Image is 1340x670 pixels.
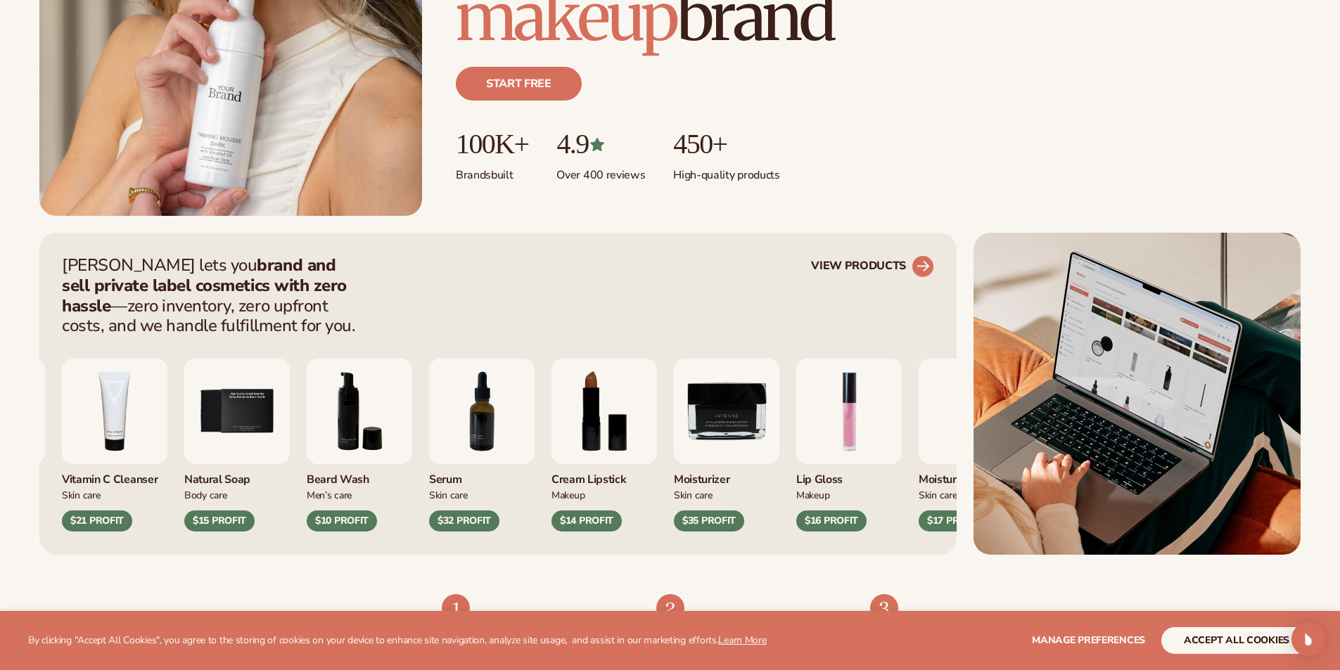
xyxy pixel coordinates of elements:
[674,359,779,464] img: Moisturizer.
[551,464,657,487] div: Cream Lipstick
[429,510,499,532] div: $32 PROFIT
[674,359,779,532] div: 9 / 9
[62,254,347,317] strong: brand and sell private label cosmetics with zero hassle
[184,359,290,464] img: Nature bar of soap.
[429,359,535,532] div: 7 / 9
[556,129,645,160] p: 4.9
[919,487,1024,502] div: Skin Care
[796,359,902,464] img: Pink lip gloss.
[551,487,657,502] div: Makeup
[429,464,535,487] div: Serum
[62,359,167,464] img: Vitamin c cleanser.
[673,129,779,160] p: 450+
[62,359,167,532] div: 4 / 9
[1032,627,1145,654] button: Manage preferences
[28,635,767,647] p: By clicking "Accept All Cookies", you agree to the storing of cookies on your device to enhance s...
[796,487,902,502] div: Makeup
[919,359,1024,532] div: 2 / 9
[442,594,470,622] img: Shopify Image 7
[307,359,412,464] img: Foaming beard wash.
[62,487,167,502] div: Skin Care
[62,255,364,336] p: [PERSON_NAME] lets you —zero inventory, zero upfront costs, and we handle fulfillment for you.
[1161,627,1312,654] button: accept all cookies
[184,487,290,502] div: Body Care
[674,464,779,487] div: Moisturizer
[62,510,132,532] div: $21 PROFIT
[429,359,535,464] img: Collagen and retinol serum.
[718,633,766,647] a: Learn More
[307,510,377,532] div: $10 PROFIT
[184,464,290,487] div: Natural Soap
[919,510,989,532] div: $17 PROFIT
[674,487,779,502] div: Skin Care
[184,510,255,532] div: $15 PROFIT
[1291,622,1325,656] div: Open Intercom Messenger
[796,464,902,487] div: Lip Gloss
[456,129,528,160] p: 100K+
[796,359,902,532] div: 1 / 9
[62,464,167,487] div: Vitamin C Cleanser
[307,464,412,487] div: Beard Wash
[551,359,657,464] img: Luxury cream lipstick.
[796,510,867,532] div: $16 PROFIT
[456,160,528,183] p: Brands built
[184,359,290,532] div: 5 / 9
[674,510,744,532] div: $35 PROFIT
[429,487,535,502] div: Skin Care
[307,487,412,502] div: Men’s Care
[1032,633,1145,647] span: Manage preferences
[974,233,1301,555] img: Shopify Image 5
[456,67,582,101] a: Start free
[551,359,657,532] div: 8 / 9
[551,510,622,532] div: $14 PROFIT
[919,359,1024,464] img: Moisturizing lotion.
[656,594,684,622] img: Shopify Image 8
[919,464,1024,487] div: Moisturizer
[870,594,898,622] img: Shopify Image 9
[811,255,934,278] a: VIEW PRODUCTS
[673,160,779,183] p: High-quality products
[556,160,645,183] p: Over 400 reviews
[307,359,412,532] div: 6 / 9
